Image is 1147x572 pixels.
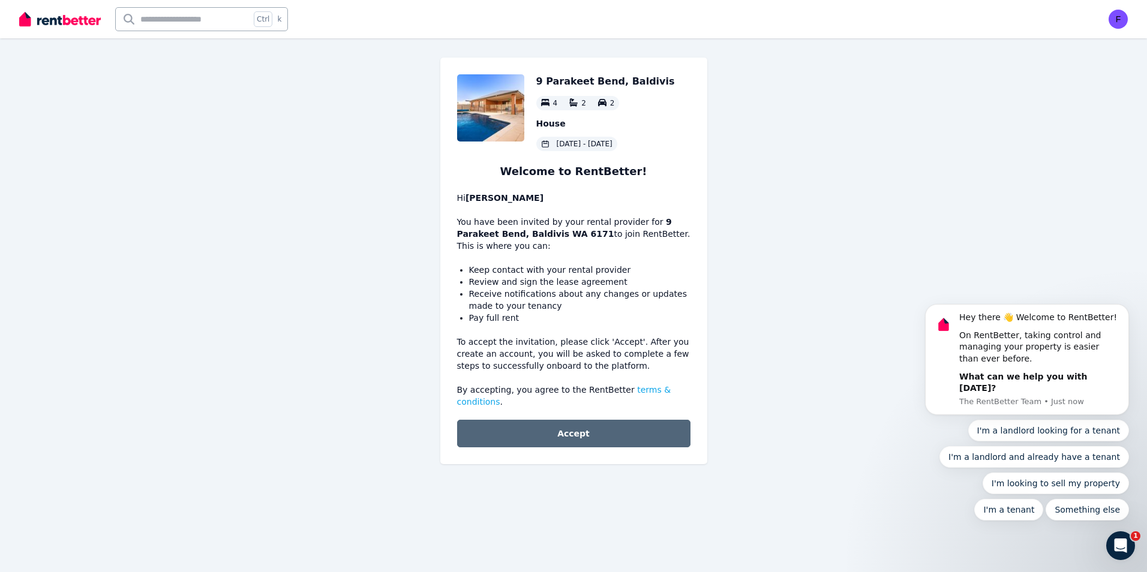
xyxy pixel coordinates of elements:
iframe: Intercom notifications message [907,197,1147,540]
span: 1 [1131,531,1140,541]
span: Hi [457,193,544,203]
h1: Welcome to RentBetter! [457,163,690,180]
b: [PERSON_NAME] [466,193,544,203]
li: Keep contact with your rental provider [469,264,690,276]
li: Pay full rent [469,312,690,324]
span: 2 [581,99,586,107]
span: k [277,14,281,24]
p: You have been invited by your rental provider for to join RentBetter. This is where you can: [457,192,690,252]
span: [DATE] - [DATE] [557,139,612,149]
p: To accept the invitation, please click 'Accept'. After you create an account, you will be asked t... [457,336,690,372]
img: Property Url [457,74,524,142]
span: 4 [553,99,558,107]
h2: 9 Parakeet Bend, Baldivis [536,74,675,89]
img: fionaelliot4@gmail.com [1109,10,1128,29]
span: 2 [610,99,615,107]
iframe: Intercom live chat [1106,531,1135,560]
li: Review and sign the lease agreement [469,276,690,288]
span: Ctrl [254,11,272,27]
img: RentBetter [19,10,101,28]
p: House [536,118,675,130]
button: Accept [457,420,690,447]
p: By accepting, you agree to the RentBetter . [457,384,690,408]
li: Receive notifications about any changes or updates made to your tenancy [469,288,690,312]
